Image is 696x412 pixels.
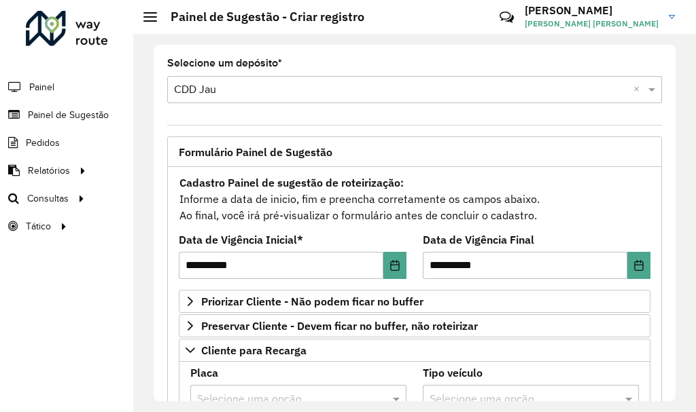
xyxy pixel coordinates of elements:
[179,174,650,224] div: Informe a data de inicio, fim e preencha corretamente os campos abaixo. Ao final, você irá pré-vi...
[179,339,650,362] a: Cliente para Recarga
[423,231,534,248] label: Data de Vigência Final
[26,219,51,233] span: Tático
[525,4,659,17] h3: [PERSON_NAME]
[633,81,645,98] span: Clear all
[179,231,303,248] label: Data de Vigência Inicial
[423,364,483,381] label: Tipo veículo
[525,18,659,30] span: [PERSON_NAME] [PERSON_NAME]
[627,252,650,279] button: Choose Date
[157,10,364,24] h2: Painel de Sugestão - Criar registro
[492,3,521,32] a: Contato Rápido
[179,290,650,313] a: Priorizar Cliente - Não podem ficar no buffer
[179,147,332,157] span: Formulário Painel de Sugestão
[167,55,282,71] label: Selecione um depósito
[179,314,650,337] a: Preservar Cliente - Devem ficar no buffer, não roteirizar
[29,80,54,94] span: Painel
[179,176,404,189] strong: Cadastro Painel de sugestão de roteirização:
[383,252,406,279] button: Choose Date
[28,164,70,178] span: Relatórios
[28,108,109,122] span: Painel de Sugestão
[201,345,307,356] span: Cliente para Recarga
[190,364,218,381] label: Placa
[27,191,69,206] span: Consultas
[26,136,60,150] span: Pedidos
[201,296,423,307] span: Priorizar Cliente - Não podem ficar no buffer
[201,320,478,331] span: Preservar Cliente - Devem ficar no buffer, não roteirizar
